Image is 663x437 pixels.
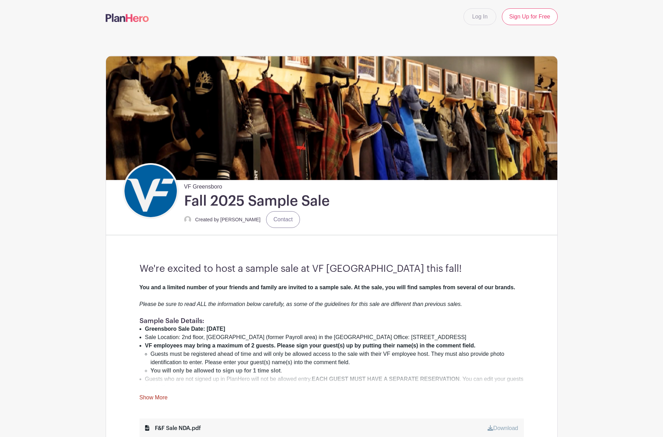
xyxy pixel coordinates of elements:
li: . [151,367,524,375]
a: Show More [140,394,168,403]
span: VF Greensboro [184,180,222,191]
strong: You will only be allowed to sign up for 1 time slot [151,368,281,374]
img: default-ce2991bfa6775e67f084385cd625a349d9dcbb7a52a09fb2fda1e96e2d18dcdb.png [184,216,191,223]
a: Contact [266,211,300,228]
img: logo-507f7623f17ff9eddc593b1ce0a138ce2505c220e1c5a4e2b4648c50719b7d32.svg [106,14,149,22]
div: F&F Sale NDA.pdf [145,424,201,432]
li: Guests must be registered ahead of time and will only be allowed access to the sale with their VF... [151,350,524,367]
strong: Greensboro Sale Date: [DATE] [145,326,225,332]
h1: Sample Sale Details: [140,317,524,325]
h1: Fall 2025 Sample Sale [184,192,330,210]
img: Sample%20Sale.png [106,56,557,180]
a: Download [488,425,518,431]
h3: We're excited to host a sample sale at VF [GEOGRAPHIC_DATA] this fall! [140,263,524,275]
a: Log In [464,8,496,25]
li: Sale Location: 2nd floor, [GEOGRAPHIC_DATA] (former Payroll area) in the [GEOGRAPHIC_DATA] Office... [145,333,524,342]
img: VF_Icon_FullColor_CMYK-small.png [125,165,177,217]
small: Created by [PERSON_NAME] [195,217,261,222]
strong: EACH GUEST MUST HAVE A SEPARATE RESERVATION [312,376,460,382]
li: Guests who are not signed up in PlanHero will not be allowed entry. . You can edit your guests li... [145,375,524,392]
strong: You and a limited number of your friends and family are invited to a sample sale. At the sale, yo... [140,284,515,290]
a: Sign Up for Free [502,8,557,25]
strong: VF employees may bring a maximum of 2 guests. Please sign your guest(s) up by putting their name(... [145,343,476,348]
em: Please be sure to read ALL the information below carefully, as some of the guidelines for this sa... [140,301,462,307]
